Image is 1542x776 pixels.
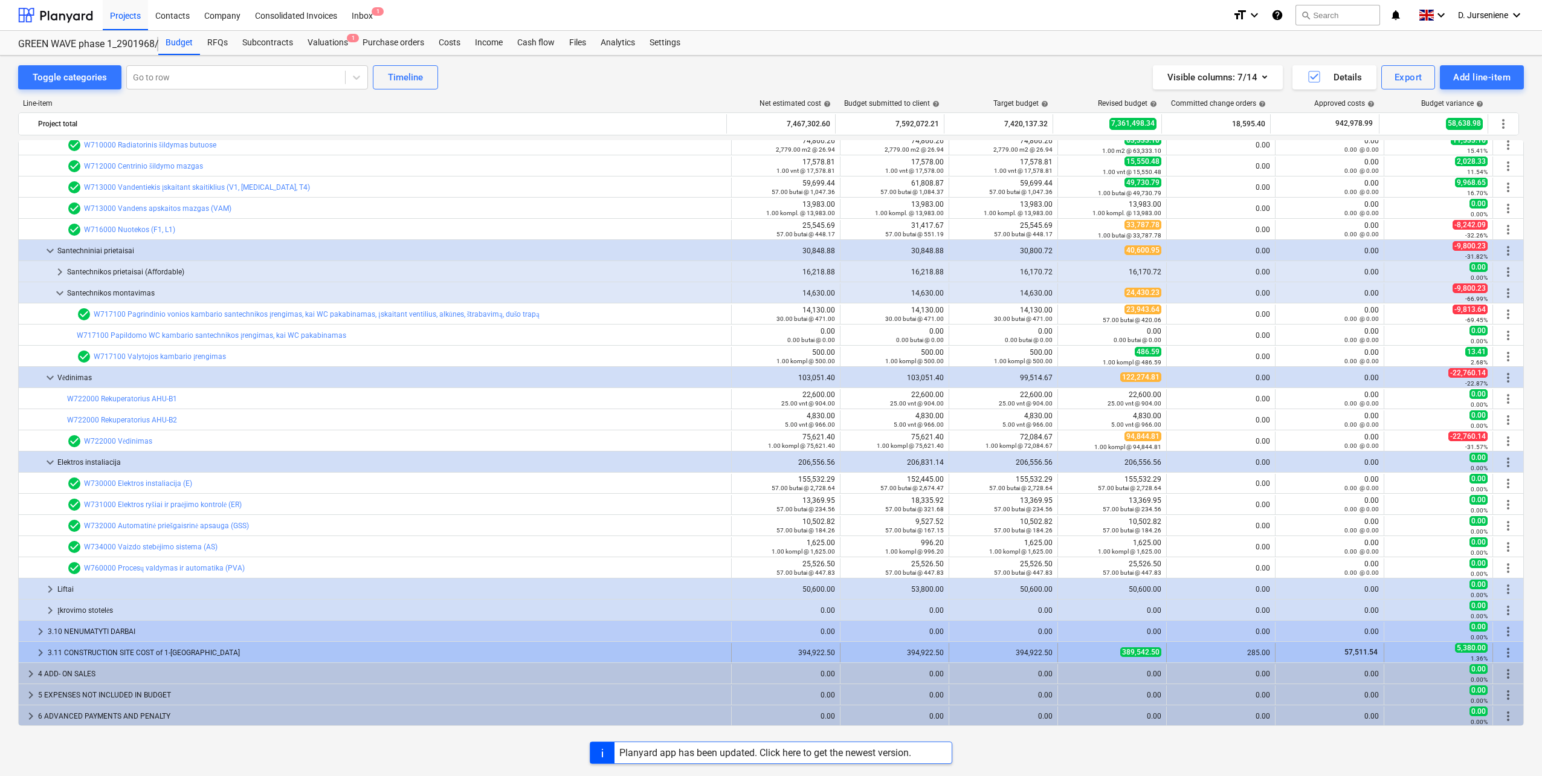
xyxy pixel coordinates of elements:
small: -31.82% [1465,253,1488,260]
span: help [1147,100,1157,108]
div: Toggle categories [33,70,107,85]
small: 11.54% [1467,169,1488,175]
small: 57.00 butai @ 420.06 [1103,317,1161,323]
div: 0.00 [1172,141,1270,149]
span: -9,800.23 [1453,283,1488,293]
span: keyboard_arrow_down [43,370,57,385]
div: Approved costs [1314,99,1375,108]
div: Timeline [388,70,423,85]
span: More actions [1501,688,1515,702]
div: 0.00 [1172,352,1270,361]
small: 1.00 vnt @ 15,550.48 [1103,169,1161,175]
div: GREEN WAVE phase 1_2901968/2901969/2901972 [18,38,144,51]
div: 0.00 [1280,348,1379,365]
button: Search [1295,5,1380,25]
div: 30,800.72 [954,247,1053,255]
span: keyboard_arrow_down [53,286,67,300]
div: Santechnikos montavimas [67,283,726,303]
div: 30,848.88 [737,247,835,255]
span: More actions [1501,455,1515,470]
span: 7,361,498.34 [1109,118,1156,129]
span: More actions [1501,307,1515,322]
div: Vėdinimas [57,368,726,387]
div: Cash flow [510,31,562,55]
small: 1.00 kompl. @ 13,983.00 [1092,210,1161,216]
small: 1.00 m2 @ 63,333.10 [1102,147,1161,154]
div: 0.00 [1280,390,1379,407]
span: help [1365,100,1375,108]
span: More actions [1501,497,1515,512]
div: 0.00 [1280,158,1379,175]
div: Target budget [993,99,1048,108]
small: 1.00 kompl @ 500.00 [776,358,835,364]
span: More actions [1501,222,1515,237]
div: 0.00 [1063,327,1161,344]
a: W722000 Rekuperatorius AHU-B2 [67,416,177,424]
a: Settings [642,31,688,55]
span: More actions [1501,434,1515,448]
div: 103,051.40 [845,373,944,382]
span: 0.00 [1469,389,1488,399]
span: help [1474,100,1483,108]
div: Line-item [18,99,727,108]
div: 4,830.00 [954,412,1053,428]
div: Santechniniai prietaisai [57,241,726,260]
i: format_size [1233,8,1247,22]
div: 22,600.00 [1063,390,1161,407]
div: 22,600.00 [845,390,944,407]
button: Visible columns:7/14 [1153,65,1283,89]
div: 7,592,072.21 [840,114,939,134]
small: 0.00 @ 0.00 [1344,231,1379,238]
div: 14,130.00 [954,306,1053,323]
div: Visible columns : 7/14 [1167,70,1268,85]
div: 0.00 [1280,327,1379,344]
small: 1.00 butai @ 49,730.79 [1098,190,1161,196]
div: 4,830.00 [737,412,835,428]
small: 16.70% [1467,190,1488,196]
div: 4,830.00 [845,412,944,428]
span: More actions [1501,561,1515,575]
button: Export [1381,65,1436,89]
span: help [930,100,940,108]
span: More actions [1501,201,1515,216]
div: 0.00 [1172,331,1270,340]
small: -66.99% [1465,296,1488,302]
small: 0.00% [1471,401,1488,408]
span: More actions [1501,476,1515,491]
div: Subcontracts [235,31,300,55]
a: W713000 Vandens apskaitos mazgas (VAM) [84,204,231,213]
div: 0.00 [1172,310,1270,318]
span: 486.59 [1135,347,1161,357]
small: 0.00% [1471,338,1488,344]
span: 9,968.65 [1455,178,1488,187]
a: W722000 Rekuperatorius AHU-B1 [67,395,177,403]
div: Add line-item [1453,70,1511,85]
span: 1 [372,7,384,16]
div: 17,578.81 [954,158,1053,175]
small: -69.45% [1465,317,1488,323]
a: W710000 Radiatorinis šildymas butuose [84,141,216,149]
span: keyboard_arrow_right [43,582,57,597]
div: 25,545.69 [737,221,835,238]
small: 1.00 kompl @ 500.00 [994,358,1053,364]
span: More actions [1501,519,1515,533]
small: 57.00 butai @ 448.17 [776,231,835,238]
div: 103,051.40 [737,373,835,382]
small: 2,779.00 m2 @ 26.94 [993,146,1053,153]
a: Budget [158,31,200,55]
span: Line-item has 1 RFQs [67,222,82,237]
div: 17,578.81 [737,158,835,175]
span: keyboard_arrow_right [24,667,38,681]
span: More actions [1501,286,1515,300]
span: -8,242.09 [1453,220,1488,230]
span: 11,533.16 [1451,135,1488,145]
span: 63,333.10 [1124,135,1161,145]
div: 22,600.00 [954,390,1053,407]
div: Net estimated cost [760,99,831,108]
div: 0.00 [1280,247,1379,255]
span: More actions [1501,413,1515,427]
div: 0.00 [1172,268,1270,276]
span: keyboard_arrow_right [33,645,48,660]
div: Santechnikos prietaisai (Affordable) [67,262,726,282]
